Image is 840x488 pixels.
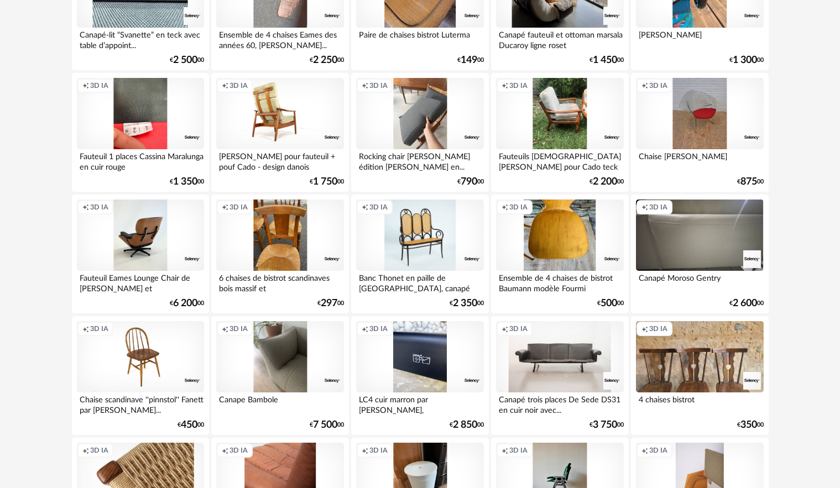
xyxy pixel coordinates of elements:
div: € 00 [170,56,204,64]
span: 1 350 [173,178,197,186]
span: Creation icon [362,324,368,333]
div: € 00 [450,300,484,307]
div: Canapé Moroso Gentry [636,271,763,293]
div: € 00 [450,421,484,429]
span: Creation icon [82,324,89,333]
span: 1 750 [313,178,337,186]
span: 875 [740,178,757,186]
a: Creation icon 3D IA Canapé Moroso Gentry €2 60000 [631,195,768,314]
span: 3D IA [649,446,667,455]
span: 3D IA [509,446,528,455]
span: Creation icon [502,81,508,90]
span: Creation icon [222,446,228,455]
div: € 00 [589,56,624,64]
span: 3D IA [90,324,108,333]
div: € 00 [310,178,344,186]
div: € 00 [729,56,764,64]
div: € 00 [457,56,484,64]
span: 3D IA [90,81,108,90]
a: Creation icon 3D IA Fauteuil Eames Lounge Chair de [PERSON_NAME] et [PERSON_NAME]... €6 20000 [72,195,209,314]
a: Creation icon 3D IA Canape Bambole €7 50000 [211,316,348,435]
a: Creation icon 3D IA 4 chaises bistrot €35000 [631,316,768,435]
span: 3D IA [369,203,388,212]
div: Banc Thonet en paille de [GEOGRAPHIC_DATA], canapé Long [PERSON_NAME],... [356,271,483,293]
span: Creation icon [502,446,508,455]
div: Chaise scandinave ''pinnstol'' Fanett par [PERSON_NAME]... [77,392,204,414]
a: Creation icon 3D IA LC4 cuir marron par [PERSON_NAME], [PERSON_NAME] &... €2 85000 [351,316,488,435]
div: Canapé-lit “Svanette” en teck avec table d’appoint... [77,28,204,50]
div: Fauteuil Eames Lounge Chair de [PERSON_NAME] et [PERSON_NAME]... [77,271,204,293]
div: Ensemble de 4 chaises de bistrot Baumann modèle Fourmi [496,271,623,293]
div: € 00 [597,300,624,307]
span: Creation icon [82,81,89,90]
a: Creation icon 3D IA Chaise scandinave ''pinnstol'' Fanett par [PERSON_NAME]... €45000 [72,316,209,435]
span: 3 750 [593,421,617,429]
span: 2 250 [313,56,337,64]
div: Fauteuil 1 places Cassina Maralunga en cuir rouge [77,149,204,171]
div: € 00 [178,421,204,429]
span: 297 [321,300,337,307]
span: 149 [461,56,477,64]
div: Canape Bambole [216,392,343,414]
div: € 00 [589,421,624,429]
span: 2 850 [453,421,477,429]
span: Creation icon [362,446,368,455]
span: Creation icon [641,81,648,90]
a: Creation icon 3D IA Chaise [PERSON_NAME] €87500 [631,73,768,192]
a: Creation icon 3D IA Rocking chair [PERSON_NAME] édition [PERSON_NAME] en... €79000 [351,73,488,192]
a: Creation icon 3D IA 6 chaises de bistrot scandinaves bois massif et [GEOGRAPHIC_DATA] €29700 [211,195,348,314]
span: 790 [461,178,477,186]
span: 3D IA [649,324,667,333]
span: Creation icon [641,446,648,455]
span: 3D IA [369,81,388,90]
span: Creation icon [502,203,508,212]
div: € 00 [310,421,344,429]
div: € 00 [589,178,624,186]
span: 3D IA [229,81,248,90]
div: € 00 [317,300,344,307]
span: Creation icon [222,203,228,212]
span: 450 [181,421,197,429]
div: 6 chaises de bistrot scandinaves bois massif et [GEOGRAPHIC_DATA] [216,271,343,293]
div: Ensemble de 4 chaises Eames des années 60, [PERSON_NAME]... [216,28,343,50]
span: 3D IA [229,324,248,333]
div: Paire de chaises bistrot Luterma [356,28,483,50]
span: 3D IA [369,446,388,455]
div: [PERSON_NAME] [636,28,763,50]
span: 3D IA [90,446,108,455]
a: Creation icon 3D IA Fauteuil 1 places Cassina Maralunga en cuir rouge €1 35000 [72,73,209,192]
span: 3D IA [509,324,528,333]
span: 2 200 [593,178,617,186]
span: Creation icon [641,203,648,212]
span: 3D IA [90,203,108,212]
span: Creation icon [222,324,228,333]
div: [PERSON_NAME] pour fauteuil + pouf Cado - design danois [216,149,343,171]
span: 350 [740,421,757,429]
span: 500 [601,300,617,307]
div: Canapé fauteuil et ottoman marsala Ducaroy ligne roset [496,28,623,50]
span: 1 450 [593,56,617,64]
div: Fauteuils [DEMOGRAPHIC_DATA] [PERSON_NAME] pour Cado teck années 60 [496,149,623,171]
span: Creation icon [222,81,228,90]
span: 6 200 [173,300,197,307]
div: € 00 [737,421,764,429]
span: 3D IA [369,324,388,333]
span: Creation icon [82,203,89,212]
span: 3D IA [229,203,248,212]
div: € 00 [457,178,484,186]
div: Rocking chair [PERSON_NAME] édition [PERSON_NAME] en... [356,149,483,171]
span: 3D IA [649,81,667,90]
span: 1 300 [733,56,757,64]
span: 7 500 [313,421,337,429]
div: € 00 [737,178,764,186]
a: Creation icon 3D IA Banc Thonet en paille de [GEOGRAPHIC_DATA], canapé Long [PERSON_NAME],... €2 ... [351,195,488,314]
div: 4 chaises bistrot [636,392,763,414]
div: LC4 cuir marron par [PERSON_NAME], [PERSON_NAME] &... [356,392,483,414]
a: Creation icon 3D IA Fauteuils [DEMOGRAPHIC_DATA] [PERSON_NAME] pour Cado teck années 60 €2 20000 [491,73,628,192]
div: € 00 [170,300,204,307]
div: € 00 [729,300,764,307]
span: Creation icon [641,324,648,333]
span: 2 350 [453,300,477,307]
span: 3D IA [509,81,528,90]
span: 2 500 [173,56,197,64]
